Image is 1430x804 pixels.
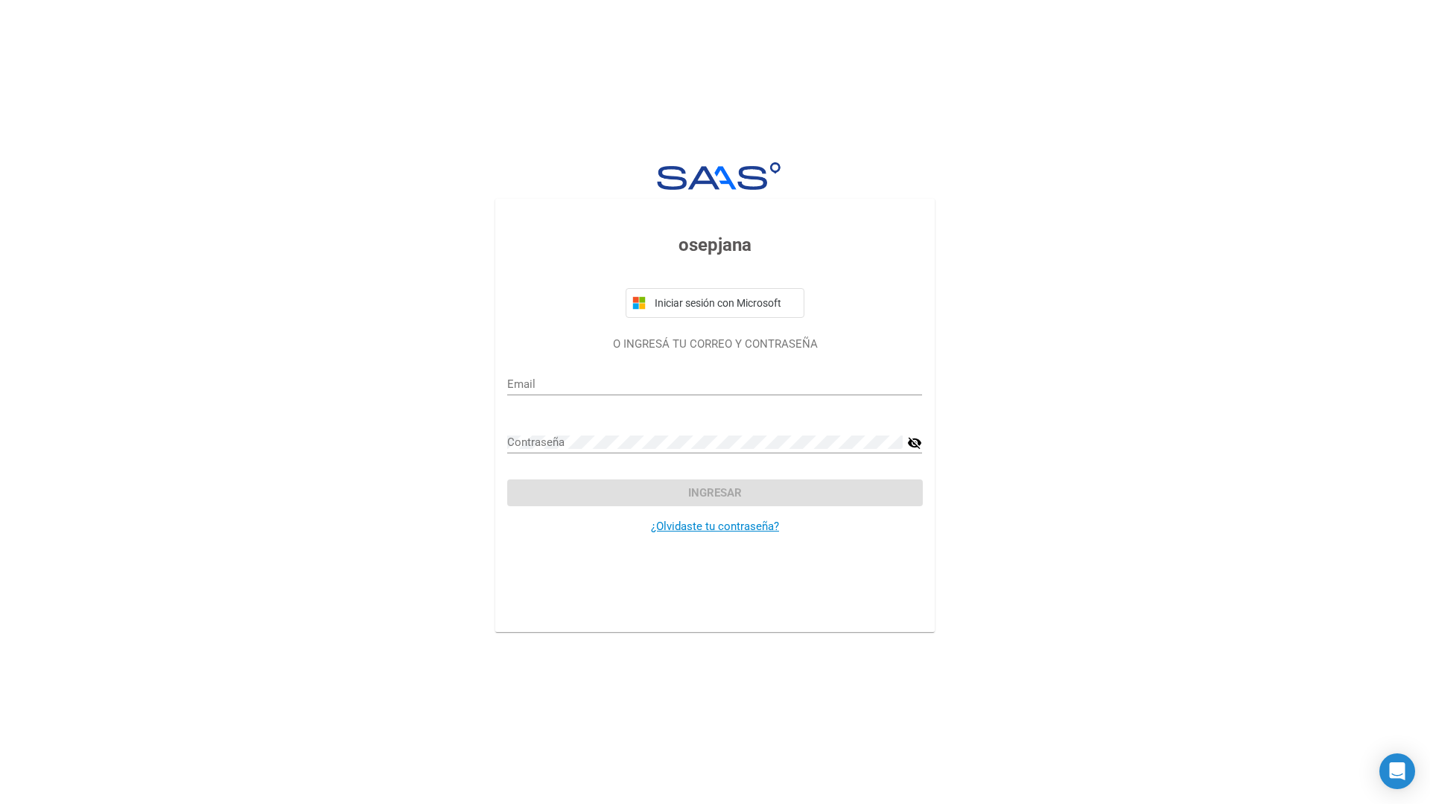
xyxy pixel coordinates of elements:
button: Iniciar sesión con Microsoft [626,288,804,318]
span: Iniciar sesión con Microsoft [652,297,798,309]
p: O INGRESÁ TU CORREO Y CONTRASEÑA [507,336,922,353]
button: Ingresar [507,479,922,506]
mat-icon: visibility_off [907,434,922,452]
h3: osepjana [507,232,922,258]
span: Ingresar [688,486,742,500]
div: Open Intercom Messenger [1379,753,1415,789]
a: ¿Olvidaste tu contraseña? [651,520,779,533]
